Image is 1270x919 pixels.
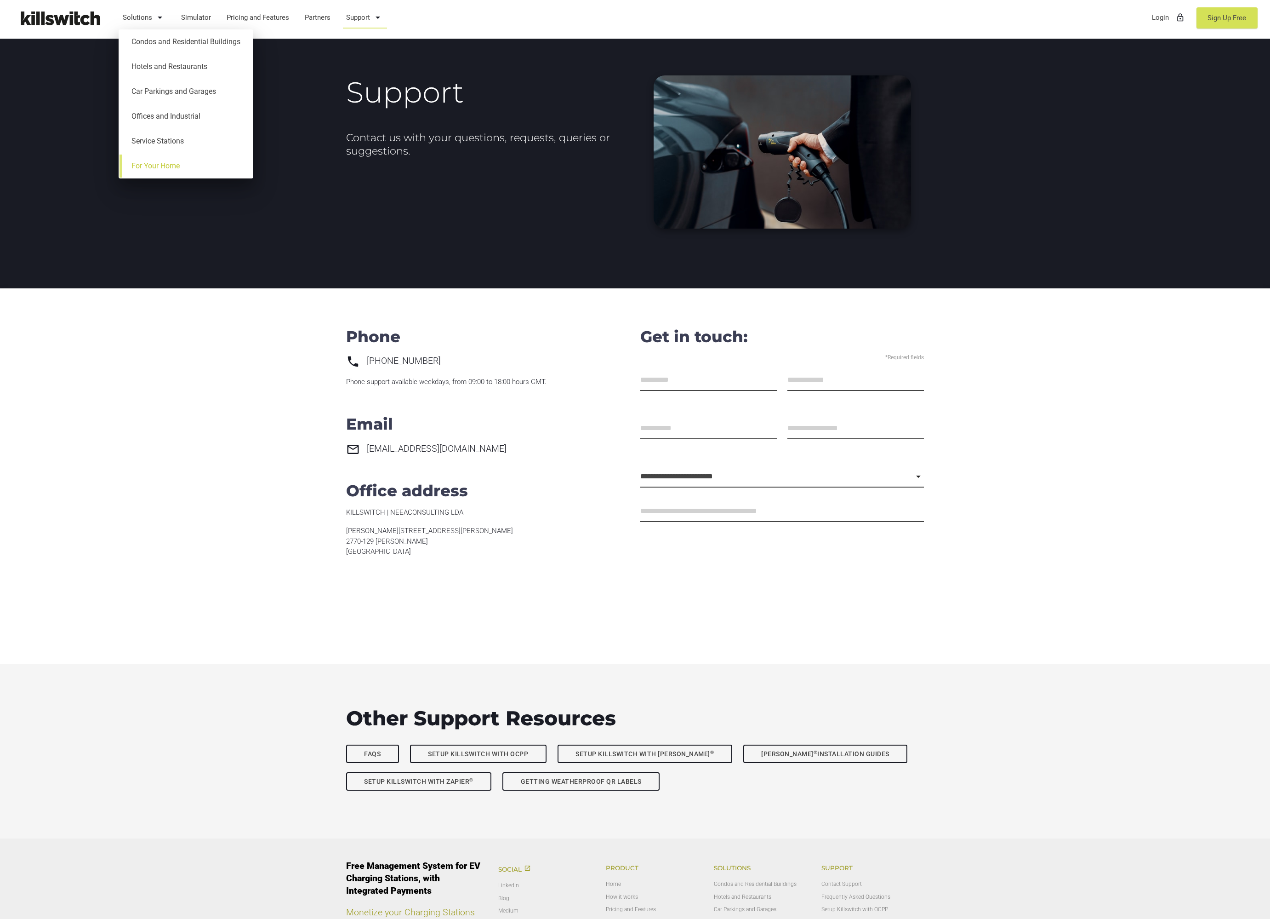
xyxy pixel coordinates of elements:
p: [EMAIL_ADDRESS][DOMAIN_NAME] [346,442,630,455]
a: For Your Home [123,154,249,178]
a: Getting Weatherproof QR Labels [502,772,660,791]
h2: Contact us with your questions, requests, queries or suggestions. [346,131,630,157]
h3: Other Support Resources [346,706,924,731]
a: Partners [301,6,335,29]
a: Simulator [177,6,216,29]
a: FAQs [346,745,399,763]
a: Support [342,6,388,29]
sup: ® [710,749,714,755]
i: open_in_new [524,865,531,872]
a: Condos and Residential Buildings [714,881,797,887]
a: Solutions [119,6,170,29]
p: [PHONE_NUMBER] [346,355,630,367]
iframe: reCAPTCHA [640,545,780,580]
h5: Support [821,865,919,872]
a: Home [606,881,621,887]
a: Condos and Residential Buildings [123,29,249,54]
a: Service Stations [123,129,249,154]
h4: Get in touch: [640,328,924,346]
a: LinkedIn [498,882,519,889]
i: arrow_drop_down [372,6,383,29]
a: Blog [498,895,509,902]
p: KILLSWITCH | NEEACONSULTING LDA [346,506,630,519]
sup: ® [814,749,818,755]
i: arrow_drop_down [154,6,165,29]
a: Medium [498,908,518,914]
a: Setup Killswitch with [PERSON_NAME]® [558,745,732,763]
a: How it works [606,894,638,900]
p: Free Management System for EV Charging Stations, with Integrated Payments [346,860,483,897]
a: Car Parkings and Garages [714,906,776,913]
h5: Product [606,865,703,872]
a: Setup Killswitch with Zapier® [346,772,492,791]
h4: Office address [346,482,630,500]
a: Setup Killswitch with OCPP [410,745,547,763]
h1: Support [346,76,630,108]
a: Loginlock_outline [1148,6,1190,29]
a: Offices and Industrial [123,104,249,129]
a: Pricing and Features [222,6,294,29]
h4: Phone [346,328,630,346]
i: phone [346,355,360,368]
h4: Email [346,416,630,433]
a: Car Parkings and Garages [123,79,249,104]
a: Setup Killswitch with OCPP [821,906,888,913]
a: Contact Support [821,881,862,887]
i: mail_outline [346,442,360,456]
a: Sign Up Free [1196,7,1258,29]
a: Hotels and Restaurants [714,894,771,900]
a: Frequently Asked Questions [821,894,890,900]
i: lock_outline [1176,6,1185,29]
p: Phone support available weekdays, from 09:00 to 18:00 hours GMT. [346,376,630,388]
h5: Social [498,865,596,873]
a: Pricing and Features [606,906,656,913]
a: [PERSON_NAME]®Installation Guides [743,745,908,763]
h5: Solutions [714,865,811,872]
a: Hotels and Restaurants [123,54,249,79]
label: *Required fields [885,354,924,361]
img: EV Charging [654,75,911,229]
sup: ® [469,777,473,783]
img: Killswitch [14,7,106,29]
p: [PERSON_NAME][STREET_ADDRESS][PERSON_NAME] 2770-129 [PERSON_NAME] [GEOGRAPHIC_DATA] [346,526,630,557]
